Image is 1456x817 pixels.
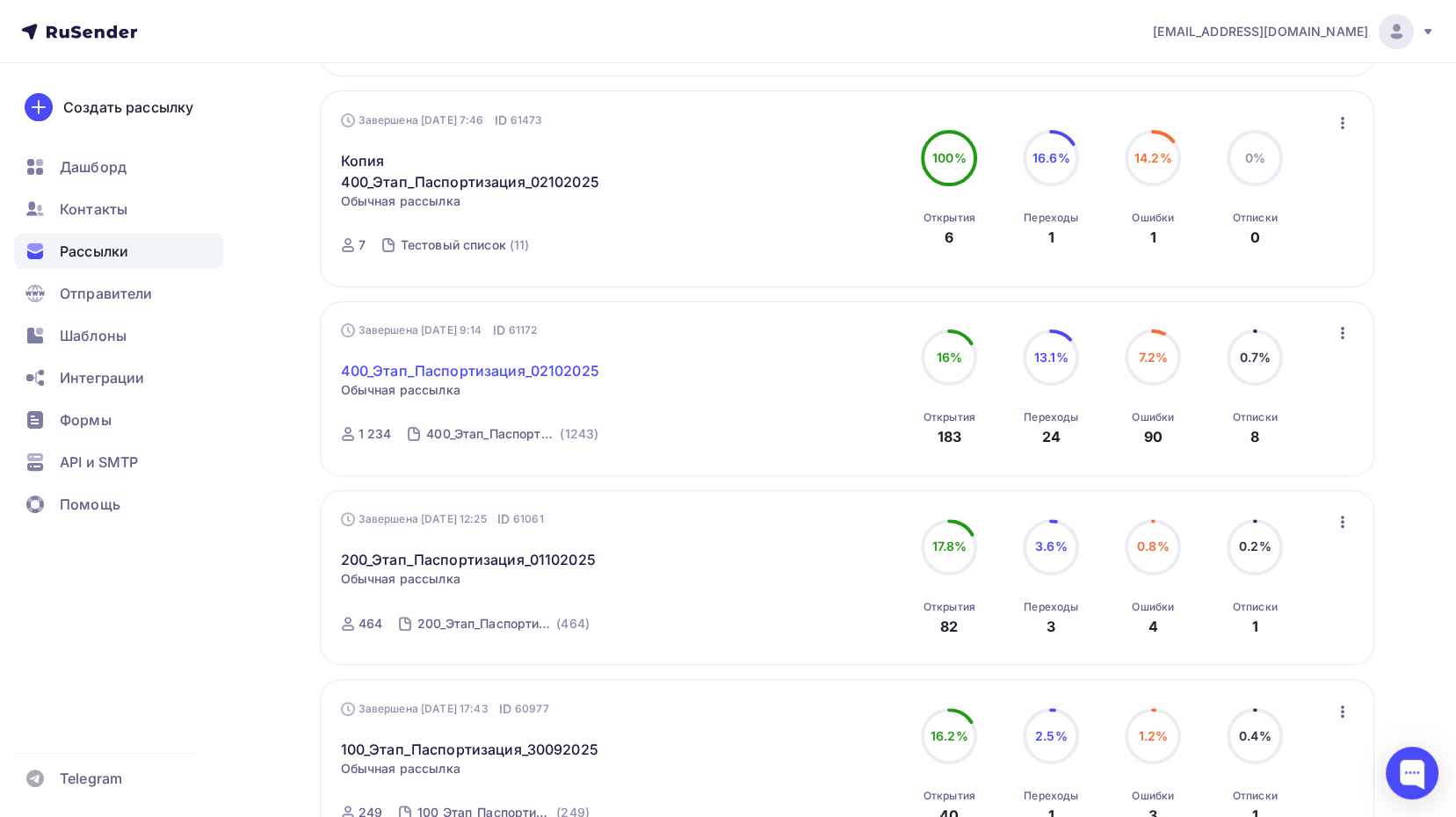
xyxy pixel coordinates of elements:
[14,192,223,227] a: Контакты
[1148,616,1158,637] div: 4
[1132,789,1174,803] div: Ошибки
[341,192,460,210] span: Обычная рассылка
[1150,227,1156,248] div: 1
[341,360,599,381] a: 400_Этап_Паспортизация_02102025
[1132,410,1174,424] div: Ошибки
[515,700,549,718] span: 60977
[924,410,975,424] div: Открытия
[417,615,553,633] div: 200_Этап_Паспортизация_01102025
[945,227,953,248] div: 6
[1132,600,1174,614] div: Ошибки
[60,325,127,346] span: Шаблоны
[1024,410,1078,424] div: Переходы
[940,616,958,637] div: 82
[509,322,538,339] span: 61172
[938,426,961,447] div: 183
[359,236,366,254] div: 7
[937,350,962,365] span: 16%
[932,150,967,165] span: 100%
[424,420,600,448] a: 400_Этап_Паспортизация_02102025 (1243)
[556,615,590,633] div: (464)
[341,549,596,570] a: 200_Этап_Паспортизация_01102025
[931,728,968,743] span: 16.2%
[1239,539,1271,553] span: 0.2%
[401,236,506,254] div: Тестовый список
[1048,227,1054,248] div: 1
[1134,150,1172,165] span: 14.2%
[1138,350,1168,365] span: 7.2%
[63,97,193,118] div: Создать рассылку
[341,112,543,129] div: Завершена [DATE] 7:46
[924,600,975,614] div: Открытия
[492,322,504,339] span: ID
[341,739,598,760] a: 100_Этап_Паспортизация_30092025
[931,539,967,553] span: 17.8%
[60,409,112,430] span: Формы
[60,367,144,388] span: Интеграции
[14,318,223,353] a: Шаблоны
[341,760,460,777] span: Обычная рассылка
[924,789,975,803] div: Открытия
[1132,211,1174,225] div: Ошибки
[60,156,127,177] span: Дашборд
[1042,426,1061,447] div: 24
[341,381,460,399] span: Обычная рассылка
[416,610,591,638] a: 200_Этап_Паспортизация_01102025 (464)
[60,494,120,515] span: Помощь
[924,211,975,225] div: Открытия
[1250,426,1259,447] div: 8
[60,452,138,473] span: API и SMTP
[60,241,128,262] span: Рассылки
[513,510,544,528] span: 61061
[1233,410,1278,424] div: Отписки
[60,199,127,220] span: Контакты
[1153,14,1435,49] a: [EMAIL_ADDRESS][DOMAIN_NAME]
[1153,23,1368,40] span: [EMAIL_ADDRESS][DOMAIN_NAME]
[1024,600,1078,614] div: Переходы
[341,150,642,192] a: Копия 400_Этап_Паспортизация_02102025
[14,234,223,269] a: Рассылки
[341,570,460,588] span: Обычная рассылка
[60,283,153,304] span: Отправители
[1233,789,1278,803] div: Отписки
[1239,350,1271,365] span: 0.7%
[511,112,543,129] span: 61473
[1024,789,1078,803] div: Переходы
[1233,600,1278,614] div: Отписки
[497,510,510,528] span: ID
[560,425,598,443] div: (1243)
[1144,426,1163,447] div: 90
[399,231,532,259] a: Тестовый список (11)
[14,149,223,184] a: Дашборд
[60,768,122,789] span: Telegram
[1137,539,1170,553] span: 0.8%
[1035,728,1068,743] span: 2.5%
[499,700,511,718] span: ID
[1032,150,1070,165] span: 16.6%
[1034,350,1068,365] span: 13.1%
[359,425,392,443] div: 1 234
[1047,616,1055,637] div: 3
[1035,539,1068,553] span: 3.6%
[14,402,223,437] a: Формы
[1138,728,1168,743] span: 1.2%
[341,700,549,718] div: Завершена [DATE] 17:43
[426,425,556,443] div: 400_Этап_Паспортизация_02102025
[494,112,506,129] span: ID
[359,615,382,633] div: 464
[1245,150,1265,165] span: 0%
[1239,728,1271,743] span: 0.4%
[1024,211,1078,225] div: Переходы
[341,510,544,528] div: Завершена [DATE] 12:25
[510,236,530,254] div: (11)
[1250,227,1260,248] div: 0
[1252,616,1258,637] div: 1
[14,276,223,311] a: Отправители
[1233,211,1278,225] div: Отписки
[341,322,538,339] div: Завершена [DATE] 9:14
